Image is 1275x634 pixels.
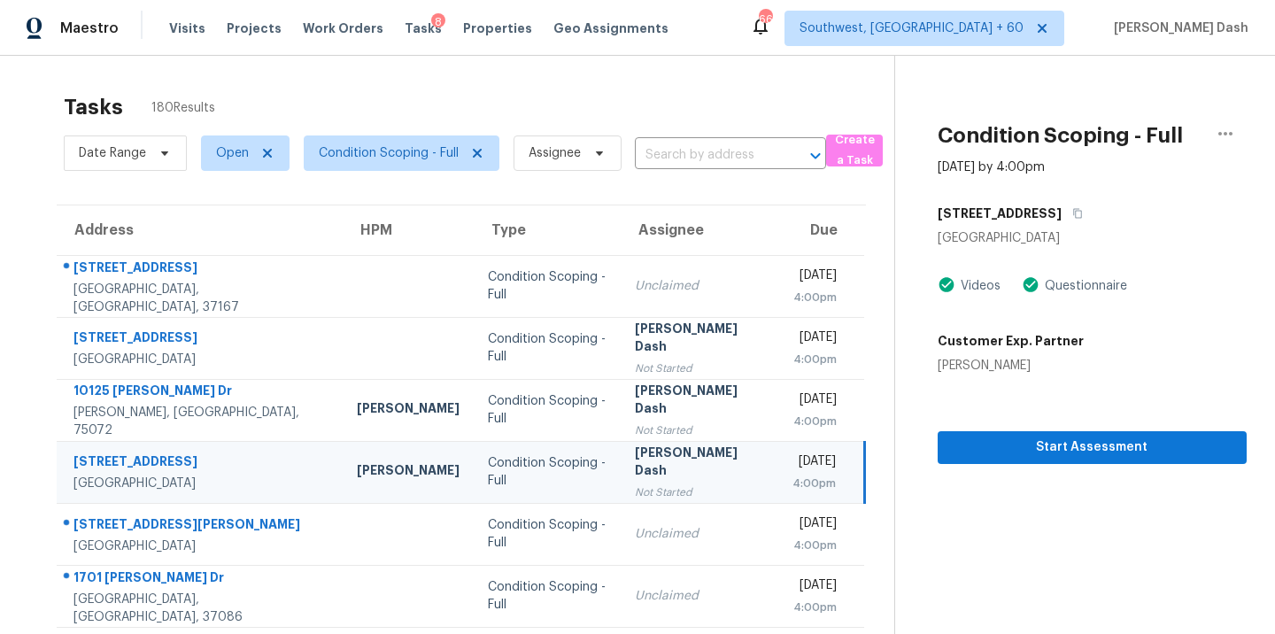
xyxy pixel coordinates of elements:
button: Copy Address [1062,197,1086,229]
h2: Tasks [64,98,123,116]
input: Search by address [635,142,777,169]
div: [PERSON_NAME] [357,399,460,421]
th: Address [57,205,343,255]
span: Projects [227,19,282,37]
div: [STREET_ADDRESS] [73,329,328,351]
div: [GEOGRAPHIC_DATA] [938,229,1247,247]
div: [DATE] [792,390,838,413]
div: [STREET_ADDRESS] [73,452,328,475]
div: Videos [955,277,1001,295]
h5: [STREET_ADDRESS] [938,205,1062,222]
div: [PERSON_NAME] [357,461,460,483]
div: 4:00pm [792,537,838,554]
div: [DATE] [792,267,838,289]
span: Tasks [405,22,442,35]
button: Start Assessment [938,431,1247,464]
div: [STREET_ADDRESS] [73,259,328,281]
div: Not Started [635,421,763,439]
span: Properties [463,19,532,37]
div: Condition Scoping - Full [488,454,607,490]
span: Visits [169,19,205,37]
div: 665 [759,11,771,28]
div: Condition Scoping - Full [488,330,607,366]
div: 4:00pm [792,599,838,616]
div: 4:00pm [792,351,838,368]
div: Condition Scoping - Full [488,516,607,552]
div: 10125 [PERSON_NAME] Dr [73,382,328,404]
div: 4:00pm [792,475,836,492]
span: Open [216,144,249,162]
div: [DATE] by 4:00pm [938,158,1045,176]
div: Not Started [635,360,763,377]
div: [PERSON_NAME] Dash [635,382,763,421]
div: [GEOGRAPHIC_DATA], [GEOGRAPHIC_DATA], 37167 [73,281,328,316]
div: Condition Scoping - Full [488,578,607,614]
button: Create a Task [826,135,883,166]
span: Geo Assignments [553,19,668,37]
span: Work Orders [303,19,383,37]
button: Open [803,143,828,168]
img: Artifact Present Icon [938,275,955,294]
img: Artifact Present Icon [1022,275,1039,294]
span: Maestro [60,19,119,37]
div: [PERSON_NAME] Dash [635,320,763,360]
div: [PERSON_NAME], [GEOGRAPHIC_DATA], 75072 [73,404,328,439]
th: HPM [343,205,474,255]
span: Southwest, [GEOGRAPHIC_DATA] + 60 [800,19,1024,37]
span: Condition Scoping - Full [319,144,459,162]
div: 8 [431,13,445,31]
div: [GEOGRAPHIC_DATA], [GEOGRAPHIC_DATA], 37086 [73,591,328,626]
div: 1701 [PERSON_NAME] Dr [73,568,328,591]
div: Questionnaire [1039,277,1127,295]
div: [DATE] [792,452,836,475]
div: [GEOGRAPHIC_DATA] [73,537,328,555]
th: Assignee [621,205,777,255]
div: [STREET_ADDRESS][PERSON_NAME] [73,515,328,537]
div: Unclaimed [635,587,763,605]
h5: Customer Exp. Partner [938,332,1084,350]
div: [DATE] [792,576,838,599]
h2: Condition Scoping - Full [938,127,1183,144]
div: Not Started [635,483,763,501]
div: Unclaimed [635,277,763,295]
div: [PERSON_NAME] [938,357,1084,375]
span: Assignee [529,144,581,162]
th: Due [778,205,865,255]
th: Type [474,205,622,255]
div: [DATE] [792,329,838,351]
div: Condition Scoping - Full [488,392,607,428]
div: [PERSON_NAME] Dash [635,444,763,483]
div: 4:00pm [792,289,838,306]
div: [GEOGRAPHIC_DATA] [73,475,328,492]
div: 4:00pm [792,413,838,430]
div: Condition Scoping - Full [488,268,607,304]
div: [DATE] [792,514,838,537]
span: [PERSON_NAME] Dash [1107,19,1248,37]
span: Create a Task [835,130,874,171]
span: Date Range [79,144,146,162]
div: [GEOGRAPHIC_DATA] [73,351,328,368]
span: Start Assessment [952,437,1232,459]
span: 180 Results [151,99,215,117]
div: Unclaimed [635,525,763,543]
